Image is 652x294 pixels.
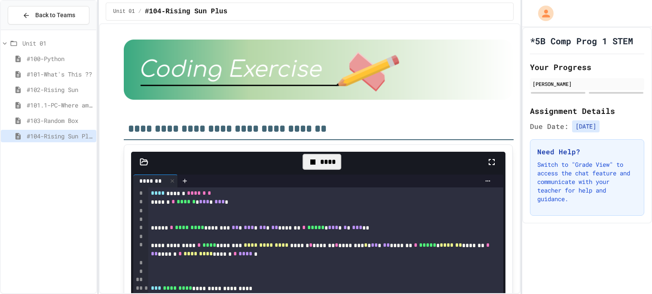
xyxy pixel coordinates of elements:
[27,101,93,110] span: #101.1-PC-Where am I?
[572,120,600,132] span: [DATE]
[113,8,135,15] span: Unit 01
[22,39,93,48] span: Unit 01
[145,6,227,17] span: #104-Rising Sun Plus
[530,61,644,73] h2: Your Progress
[35,11,75,20] span: Back to Teams
[529,3,556,23] div: My Account
[537,160,637,203] p: Switch to "Grade View" to access the chat feature and communicate with your teacher for help and ...
[530,105,644,117] h2: Assignment Details
[530,35,633,47] h1: *5B Comp Prog 1 STEM
[27,85,93,94] span: #102-Rising Sun
[27,54,93,63] span: #100-Python
[537,147,637,157] h3: Need Help?
[27,132,93,141] span: #104-Rising Sun Plus
[138,8,141,15] span: /
[8,6,89,24] button: Back to Teams
[27,116,93,125] span: #103-Random Box
[27,70,93,79] span: #101-What's This ??
[533,80,642,88] div: [PERSON_NAME]
[530,121,569,132] span: Due Date:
